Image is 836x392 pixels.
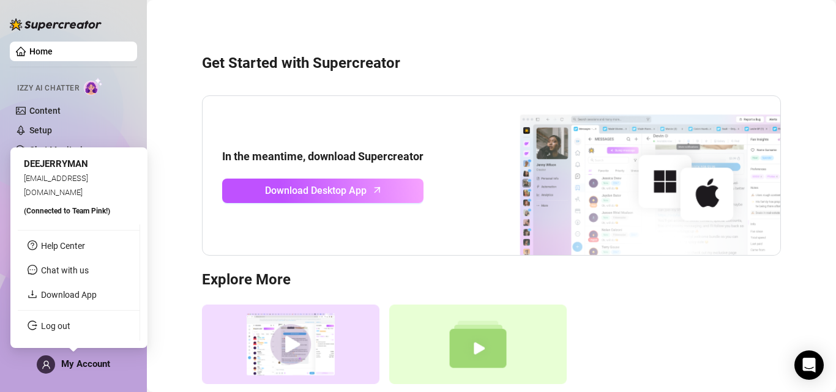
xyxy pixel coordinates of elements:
a: Setup [29,125,52,135]
a: Help Center [41,241,85,251]
h3: Explore More [202,270,781,290]
span: DEEJERRYMAN [24,158,88,169]
span: (Connected to Team Pink! ) [24,207,110,215]
strong: In the meantime, download Supercreator [222,150,424,163]
a: Download Desktop Apparrow-up [222,179,424,203]
img: help guides [389,305,567,385]
span: Chat with us [41,265,89,275]
h3: Get Started with Supercreator [202,54,781,73]
div: Open Intercom Messenger [794,350,824,380]
span: Izzy AI Chatter [17,83,79,94]
img: supercreator demo [202,305,379,385]
span: message [28,265,37,275]
span: My Account [61,358,110,369]
span: user [42,360,51,369]
span: Download Desktop App [265,183,367,198]
img: logo-BBDzfeDw.svg [10,18,102,31]
a: Log out [41,321,70,331]
a: Content [29,106,61,116]
a: Download App [41,290,97,300]
img: AI Chatter [84,78,103,95]
a: Home [29,46,53,56]
a: Chat Monitoring [29,145,92,155]
span: arrow-up [370,183,384,197]
img: download app [474,96,780,255]
span: [EMAIL_ADDRESS][DOMAIN_NAME] [24,174,88,196]
li: Log out [18,316,140,336]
